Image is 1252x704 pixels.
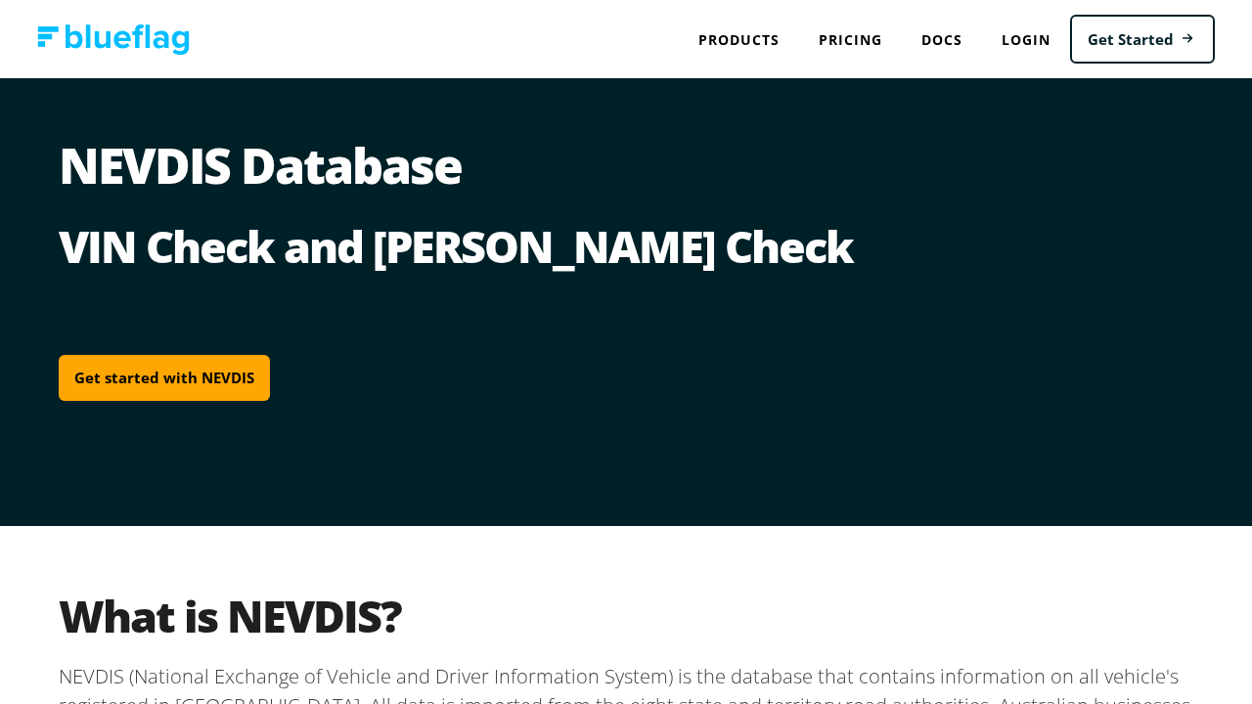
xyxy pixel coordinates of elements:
img: Blue Flag logo [37,24,190,55]
a: Get started with NEVDIS [59,355,270,401]
a: Get Started [1070,15,1215,65]
a: Pricing [799,20,902,60]
h1: NEVDIS Database [59,141,1193,219]
h2: What is NEVDIS? [59,589,1193,642]
a: Login to Blue Flag application [982,20,1070,60]
h2: VIN Check and [PERSON_NAME] Check [59,219,1193,273]
a: Docs [902,20,982,60]
div: Products [679,20,799,60]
